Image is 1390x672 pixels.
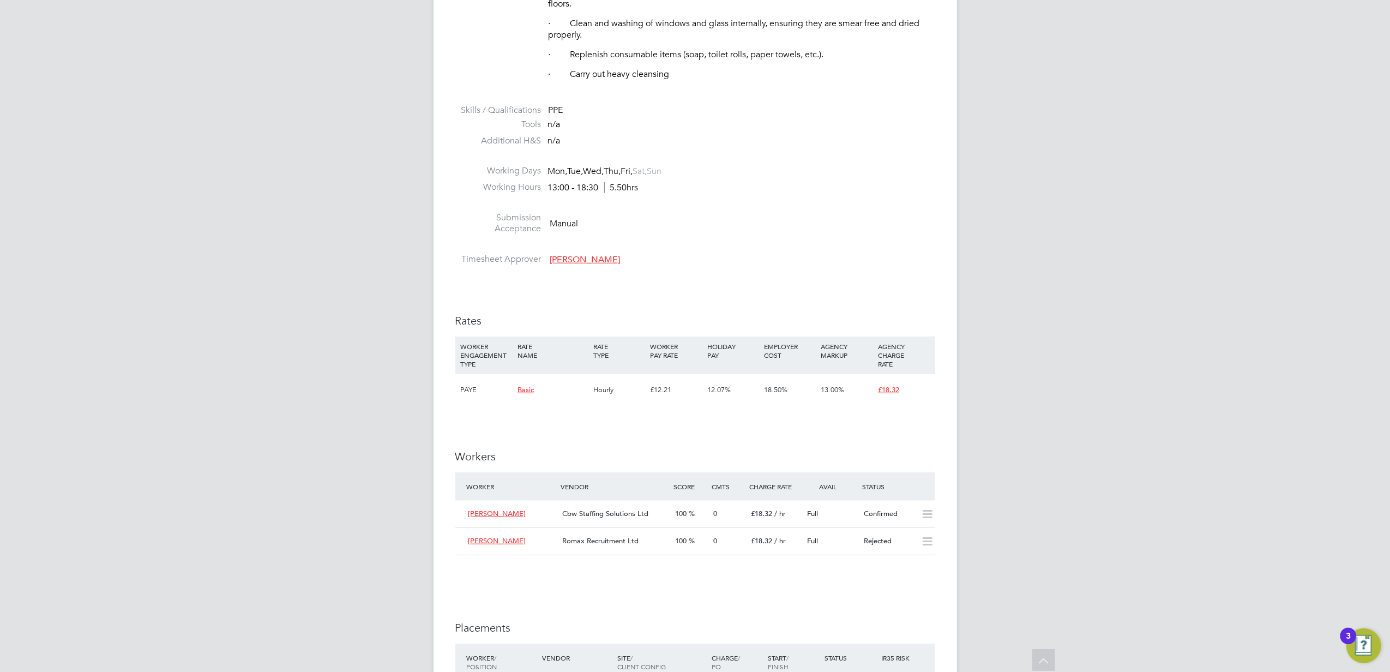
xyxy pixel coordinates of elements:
span: 18.50% [764,385,787,394]
div: IR35 Risk [878,648,916,668]
span: Full [808,509,819,518]
span: / Position [467,653,497,671]
div: HOLIDAY PAY [705,337,761,365]
span: 5.50hrs [604,182,639,193]
div: RATE NAME [515,337,591,365]
span: Wed, [583,166,604,177]
h3: Rates [455,314,935,328]
div: Hourly [591,374,647,406]
div: 3 [1346,636,1351,650]
div: Status [859,477,935,496]
span: Mon, [548,166,568,177]
button: Open Resource Center, 3 new notifications [1346,628,1381,663]
span: [PERSON_NAME] [468,536,526,545]
span: / hr [774,536,786,545]
div: PPE [549,105,935,116]
label: Submission Acceptance [455,212,541,235]
span: n/a [548,119,561,130]
span: Fri, [621,166,633,177]
p: · Replenish consumable items (soap, toilet rolls, paper towels, etc.). [549,49,935,61]
div: Avail [803,477,860,496]
div: Worker [464,477,558,496]
span: [PERSON_NAME] [550,254,621,265]
div: Charge Rate [747,477,803,496]
label: Additional H&S [455,135,541,147]
div: EMPLOYER COST [761,337,818,365]
div: Rejected [859,532,916,550]
span: Cbw Staffing Solutions Ltd [562,509,648,518]
label: Working Days [455,165,541,177]
span: Full [808,536,819,545]
label: Skills / Qualifications [455,105,541,116]
span: n/a [548,135,561,146]
span: 12.07% [707,385,731,394]
div: WORKER ENGAGEMENT TYPE [458,337,515,374]
span: £18.32 [751,536,772,545]
span: / Client Config [617,653,666,671]
div: Confirmed [859,505,916,523]
span: 0 [713,536,717,545]
span: £18.32 [878,385,899,394]
div: Cmts [709,477,747,496]
div: AGENCY MARKUP [819,337,875,365]
div: Vendor [558,477,671,496]
label: Tools [455,119,541,130]
h3: Placements [455,621,935,635]
div: PAYE [458,374,515,406]
span: Sun [647,166,662,177]
div: Score [671,477,709,496]
span: Basic [518,385,534,394]
div: AGENCY CHARGE RATE [875,337,932,374]
span: / Finish [768,653,789,671]
div: £12.21 [647,374,704,406]
span: 0 [713,509,717,518]
span: Romax Recruitment Ltd [562,536,639,545]
div: WORKER PAY RATE [647,337,704,365]
p: · Carry out heavy cleansing [549,69,935,80]
span: 100 [676,509,687,518]
span: / hr [774,509,786,518]
div: Status [822,648,878,668]
h3: Workers [455,449,935,464]
span: / PO [712,653,740,671]
div: 13:00 - 18:30 [548,182,639,194]
span: Thu, [604,166,621,177]
label: Timesheet Approver [455,254,541,265]
span: Sat, [633,166,647,177]
div: Vendor [539,648,615,668]
span: 13.00% [821,385,845,394]
div: RATE TYPE [591,337,647,365]
label: Working Hours [455,182,541,193]
span: Manual [550,218,579,229]
span: Tue, [568,166,583,177]
span: [PERSON_NAME] [468,509,526,518]
span: 100 [676,536,687,545]
span: £18.32 [751,509,772,518]
p: · Clean and washing of windows and glass internally, ensuring they are smear free and dried prope... [549,18,935,41]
